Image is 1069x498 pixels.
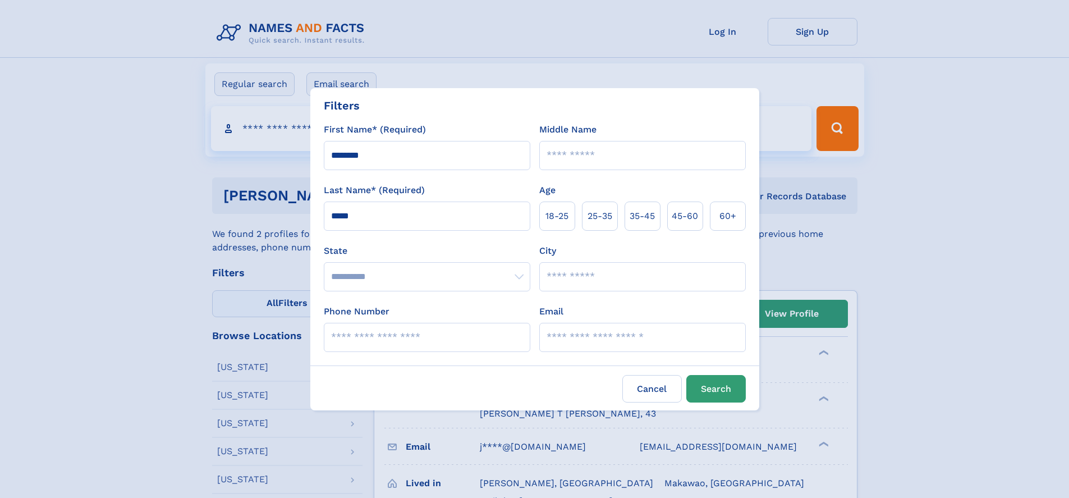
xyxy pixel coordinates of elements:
span: 45‑60 [672,209,698,223]
label: First Name* (Required) [324,123,426,136]
div: Filters [324,97,360,114]
span: 35‑45 [630,209,655,223]
label: City [539,244,556,258]
span: 25‑35 [588,209,612,223]
span: 18‑25 [545,209,568,223]
label: Last Name* (Required) [324,184,425,197]
label: Phone Number [324,305,389,318]
label: Age [539,184,556,197]
label: Email [539,305,563,318]
button: Search [686,375,746,403]
label: Middle Name [539,123,597,136]
label: Cancel [622,375,682,403]
span: 60+ [719,209,736,223]
label: State [324,244,530,258]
